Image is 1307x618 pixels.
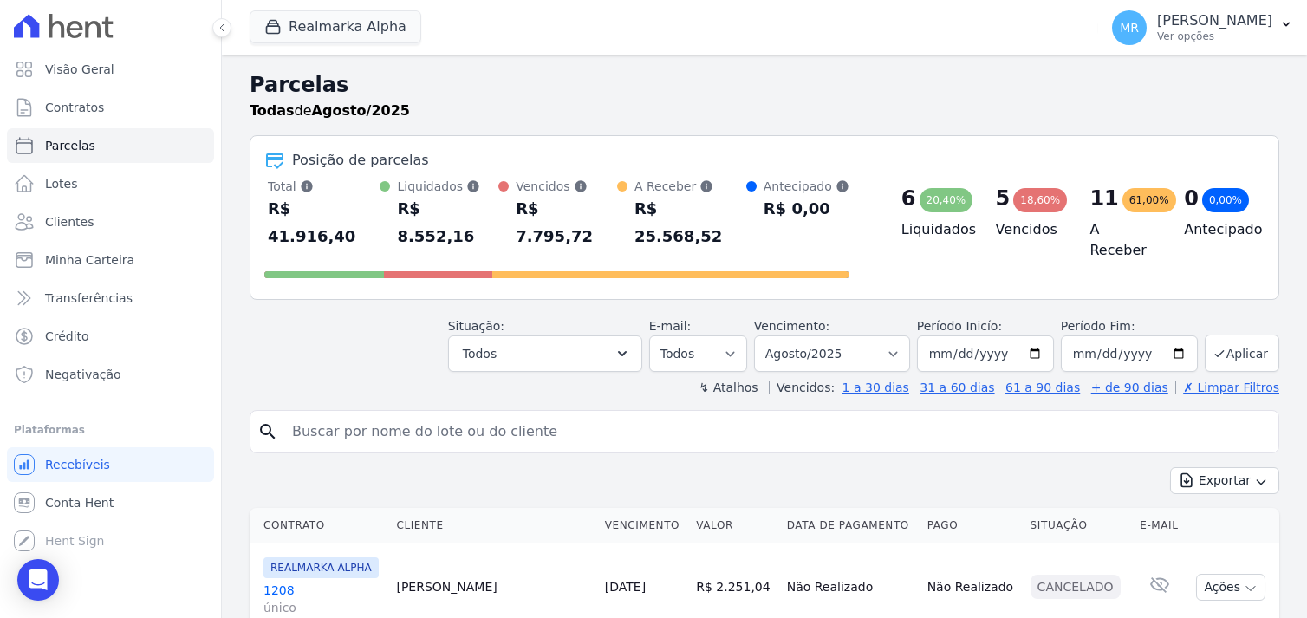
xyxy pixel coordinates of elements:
[45,99,104,116] span: Contratos
[282,414,1271,449] input: Buscar por nome do lote ou do cliente
[45,61,114,78] span: Visão Geral
[764,195,849,223] div: R$ 0,00
[250,508,389,543] th: Contrato
[1024,508,1134,543] th: Situação
[1089,219,1156,261] h4: A Receber
[45,494,114,511] span: Conta Hent
[250,101,410,121] p: de
[292,150,429,171] div: Posição de parcelas
[901,219,968,240] h4: Liquidados
[7,319,214,354] a: Crédito
[1122,188,1176,212] div: 61,00%
[45,137,95,154] span: Parcelas
[996,185,1011,212] div: 5
[45,366,121,383] span: Negativação
[1120,22,1139,34] span: MR
[689,508,779,543] th: Valor
[764,178,849,195] div: Antecipado
[7,90,214,125] a: Contratos
[397,178,498,195] div: Liquidados
[1031,575,1121,599] div: Cancelado
[45,456,110,473] span: Recebíveis
[448,319,504,333] label: Situação:
[1196,574,1265,601] button: Ações
[754,319,829,333] label: Vencimento:
[1005,381,1080,394] a: 61 a 90 dias
[45,213,94,231] span: Clientes
[7,243,214,277] a: Minha Carteira
[920,188,973,212] div: 20,40%
[7,485,214,520] a: Conta Hent
[920,508,1024,543] th: Pago
[699,381,758,394] label: ↯ Atalhos
[598,508,689,543] th: Vencimento
[996,219,1063,240] h4: Vencidos
[268,178,380,195] div: Total
[516,195,617,250] div: R$ 7.795,72
[45,175,78,192] span: Lotes
[605,580,646,594] a: [DATE]
[1175,381,1279,394] a: ✗ Limpar Filtros
[263,599,382,616] span: único
[1157,12,1272,29] p: [PERSON_NAME]
[268,195,380,250] div: R$ 41.916,40
[257,421,278,442] i: search
[769,381,835,394] label: Vencidos:
[389,508,597,543] th: Cliente
[7,205,214,239] a: Clientes
[397,195,498,250] div: R$ 8.552,16
[1157,29,1272,43] p: Ver opções
[842,381,909,394] a: 1 a 30 dias
[1091,381,1168,394] a: + de 90 dias
[463,343,497,364] span: Todos
[516,178,617,195] div: Vencidos
[45,328,89,345] span: Crédito
[1184,219,1251,240] h4: Antecipado
[1061,317,1198,335] label: Período Fim:
[1202,188,1249,212] div: 0,00%
[312,102,410,119] strong: Agosto/2025
[1013,188,1067,212] div: 18,60%
[1133,508,1187,543] th: E-mail
[45,251,134,269] span: Minha Carteira
[634,178,746,195] div: A Receber
[1098,3,1307,52] button: MR [PERSON_NAME] Ver opções
[263,557,379,578] span: REALMARKA ALPHA
[901,185,916,212] div: 6
[634,195,746,250] div: R$ 25.568,52
[14,420,207,440] div: Plataformas
[1184,185,1199,212] div: 0
[45,289,133,307] span: Transferências
[7,281,214,316] a: Transferências
[448,335,642,372] button: Todos
[7,128,214,163] a: Parcelas
[250,10,421,43] button: Realmarka Alpha
[1205,335,1279,372] button: Aplicar
[17,559,59,601] div: Open Intercom Messenger
[250,102,295,119] strong: Todas
[780,508,920,543] th: Data de Pagamento
[250,69,1279,101] h2: Parcelas
[7,447,214,482] a: Recebíveis
[7,52,214,87] a: Visão Geral
[649,319,692,333] label: E-mail:
[263,582,382,616] a: 1208único
[7,166,214,201] a: Lotes
[1089,185,1118,212] div: 11
[7,357,214,392] a: Negativação
[917,319,1002,333] label: Período Inicío:
[920,381,994,394] a: 31 a 60 dias
[1170,467,1279,494] button: Exportar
